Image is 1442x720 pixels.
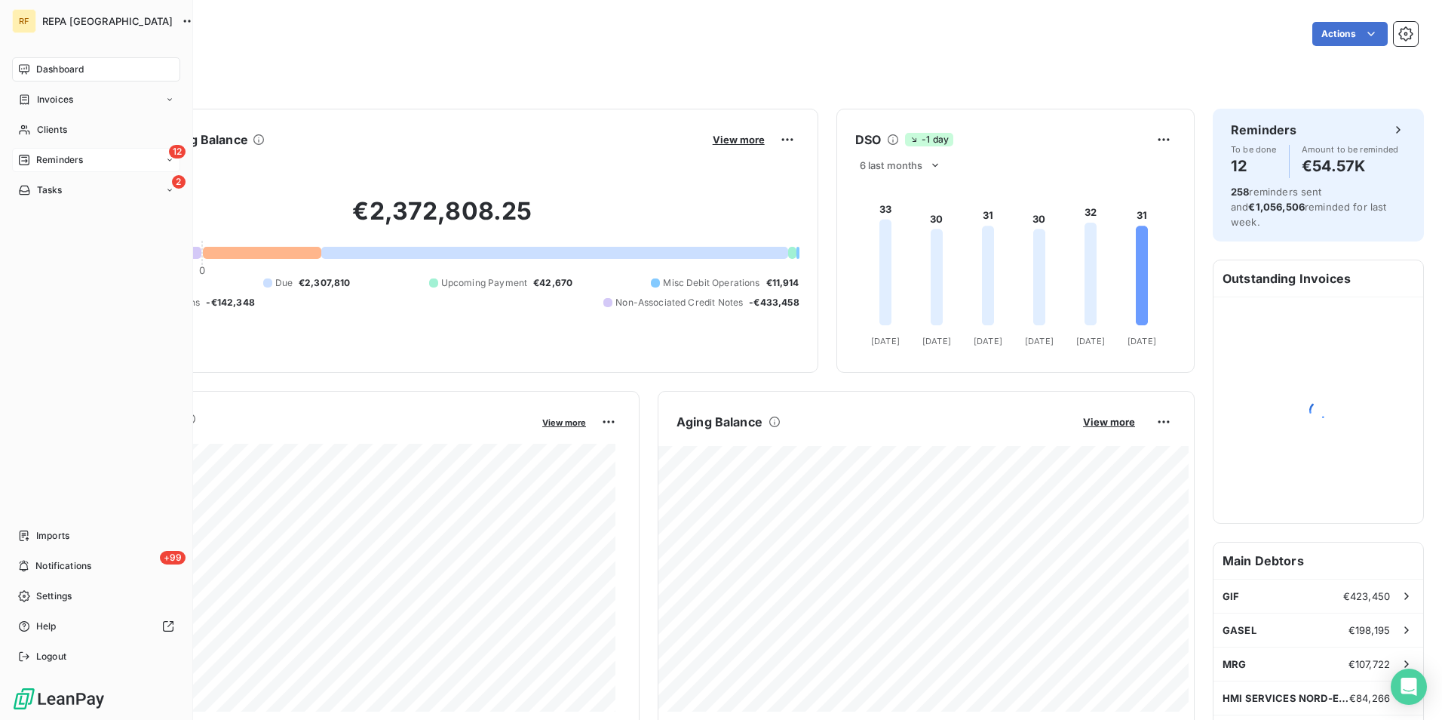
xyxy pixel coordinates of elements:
[1223,624,1256,636] span: GASEL
[1213,543,1423,579] h6: Main Debtors
[12,9,36,33] div: RF
[36,153,83,167] span: Reminders
[855,131,881,149] h6: DSO
[1223,692,1349,704] span: HMI SERVICES NORD-EST-IDF
[1302,145,1399,154] span: Amount to be reminded
[538,415,591,429] button: View more
[1223,590,1239,602] span: GIF
[12,118,180,142] a: Clients
[36,589,72,603] span: Settings
[1343,590,1390,602] span: €423,450
[871,336,900,346] tspan: [DATE]
[1312,22,1388,46] button: Actions
[1348,658,1390,670] span: €107,722
[1078,415,1140,429] button: View more
[1025,336,1054,346] tspan: [DATE]
[1349,692,1390,704] span: €84,266
[1076,336,1105,346] tspan: [DATE]
[85,428,532,444] span: Monthly Revenue
[12,57,180,82] a: Dashboard
[12,614,180,638] a: Help
[766,276,799,290] span: €11,914
[1248,201,1305,213] span: €1,056,506
[1231,186,1249,198] span: 258
[36,529,69,543] span: Imports
[35,559,91,573] span: Notifications
[922,336,951,346] tspan: [DATE]
[299,276,351,290] span: €2,307,810
[1231,121,1296,139] h6: Reminders
[1213,260,1423,297] h6: Outstanding Invoices
[1302,154,1399,178] h4: €54.57K
[1391,669,1427,705] div: Open Intercom Messenger
[36,650,66,663] span: Logout
[974,336,1002,346] tspan: [DATE]
[12,584,180,608] a: Settings
[1348,624,1390,636] span: €198,195
[542,417,586,428] span: View more
[169,145,186,158] span: 12
[1223,658,1246,670] span: MRG
[199,264,205,276] span: 0
[42,15,173,27] span: REPA [GEOGRAPHIC_DATA]
[12,687,106,711] img: Logo LeanPay
[36,63,84,76] span: Dashboard
[533,276,572,290] span: €42,670
[172,175,186,189] span: 2
[160,551,186,565] span: +99
[1083,416,1135,428] span: View more
[860,159,923,171] span: 6 last months
[749,296,799,309] span: -€433,458
[1231,145,1277,154] span: To be done
[37,183,63,197] span: Tasks
[12,148,180,172] a: 12Reminders
[12,178,180,202] a: 2Tasks
[12,88,180,112] a: Invoices
[275,276,293,290] span: Due
[1128,336,1156,346] tspan: [DATE]
[37,93,73,106] span: Invoices
[1231,186,1387,228] span: reminders sent and reminded for last week.
[663,276,759,290] span: Misc Debit Operations
[441,276,527,290] span: Upcoming Payment
[36,620,57,633] span: Help
[905,133,953,146] span: -1 day
[677,413,762,431] h6: Aging Balance
[85,196,799,242] h2: €2,372,808.25
[615,296,743,309] span: Non-Associated Credit Notes
[1231,154,1277,178] h4: 12
[37,123,67,137] span: Clients
[206,296,254,309] span: -€142,348
[12,524,180,548] a: Imports
[708,133,769,146] button: View more
[713,134,765,146] span: View more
